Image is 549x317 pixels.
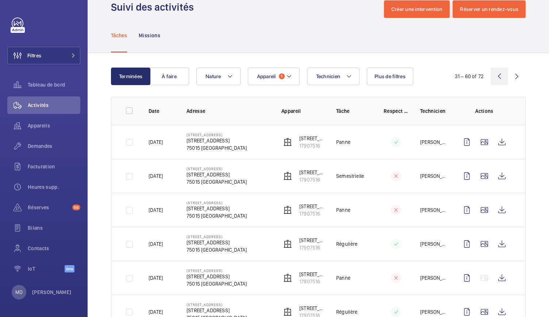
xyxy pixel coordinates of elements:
[111,68,150,85] button: Terminées
[299,278,325,285] p: 17907516
[420,172,446,180] p: [PERSON_NAME]
[187,171,247,178] p: [STREET_ADDRESS]
[248,68,300,85] button: Appareil1
[28,224,80,232] span: Bilans
[187,212,247,219] p: 75015 [GEOGRAPHIC_DATA]
[281,107,325,115] p: Appareil
[15,289,23,296] p: MD
[420,206,446,214] p: [PERSON_NAME]
[187,144,247,152] p: 75015 [GEOGRAPHIC_DATA]
[32,289,72,296] p: [PERSON_NAME]
[187,200,247,205] p: [STREET_ADDRESS]
[299,271,325,278] p: [STREET_ADDRESS]
[187,107,270,115] p: Adresse
[187,178,247,186] p: 75015 [GEOGRAPHIC_DATA]
[336,308,358,316] p: Régulière
[420,138,446,146] p: [PERSON_NAME]
[307,68,360,85] button: Technicien
[28,81,80,88] span: Tableau de bord
[336,172,364,180] p: Semestrielle
[453,0,526,18] button: Réserver un rendez-vous
[28,102,80,109] span: Activités
[206,73,221,79] span: Nature
[149,240,163,248] p: [DATE]
[420,240,446,248] p: [PERSON_NAME]
[420,274,446,282] p: [PERSON_NAME]
[187,268,247,273] p: [STREET_ADDRESS]
[187,137,247,144] p: [STREET_ADDRESS]
[455,73,484,80] div: 31 – 60 of 72
[336,107,372,115] p: Tâche
[299,305,325,312] p: [STREET_ADDRESS]
[299,135,325,142] p: [STREET_ADDRESS]
[7,47,80,64] button: Filtres
[299,244,325,251] p: 17907516
[28,265,65,272] span: IoT
[420,308,446,316] p: [PERSON_NAME]
[65,265,74,272] span: Beta
[384,107,408,115] p: Respect délai
[111,0,198,14] h1: Suivi des activités
[283,138,292,146] img: elevator.svg
[187,273,247,280] p: [STREET_ADDRESS]
[187,302,247,307] p: [STREET_ADDRESS]
[28,163,80,170] span: Facturation
[299,169,325,176] p: [STREET_ADDRESS]
[187,280,247,287] p: 75015 [GEOGRAPHIC_DATA]
[187,205,247,212] p: [STREET_ADDRESS]
[72,205,80,210] span: 66
[27,52,41,59] span: Filtres
[283,172,292,180] img: elevator.svg
[28,142,80,150] span: Demandes
[149,172,163,180] p: [DATE]
[28,204,69,211] span: Réserves
[375,73,406,79] span: Plus de filtres
[336,240,358,248] p: Régulière
[458,107,511,115] p: Actions
[149,107,175,115] p: Date
[187,234,247,239] p: [STREET_ADDRESS]
[149,308,163,316] p: [DATE]
[187,239,247,246] p: [STREET_ADDRESS]
[150,68,189,85] button: À faire
[336,274,350,282] p: Panne
[299,142,325,149] p: 17907516
[111,32,127,39] p: Tâches
[384,0,450,18] button: Créer une intervention
[139,32,160,39] p: Missions
[187,133,247,137] p: [STREET_ADDRESS]
[196,68,241,85] button: Nature
[187,167,247,171] p: [STREET_ADDRESS]
[367,68,413,85] button: Plus de filtres
[187,246,247,253] p: 75015 [GEOGRAPHIC_DATA]
[149,206,163,214] p: [DATE]
[28,122,80,129] span: Appareils
[257,73,276,79] span: Appareil
[283,240,292,248] img: elevator.svg
[283,274,292,282] img: elevator.svg
[420,107,446,115] p: Technicien
[149,138,163,146] p: [DATE]
[28,245,80,252] span: Contacts
[283,206,292,214] img: elevator.svg
[299,210,325,217] p: 17907516
[299,176,325,183] p: 17907516
[187,307,247,314] p: [STREET_ADDRESS]
[149,274,163,282] p: [DATE]
[299,203,325,210] p: [STREET_ADDRESS]
[279,73,285,79] span: 1
[299,237,325,244] p: [STREET_ADDRESS]
[28,183,80,191] span: Heures supp.
[283,308,292,316] img: elevator.svg
[316,73,341,79] span: Technicien
[336,138,350,146] p: Panne
[336,206,350,214] p: Panne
